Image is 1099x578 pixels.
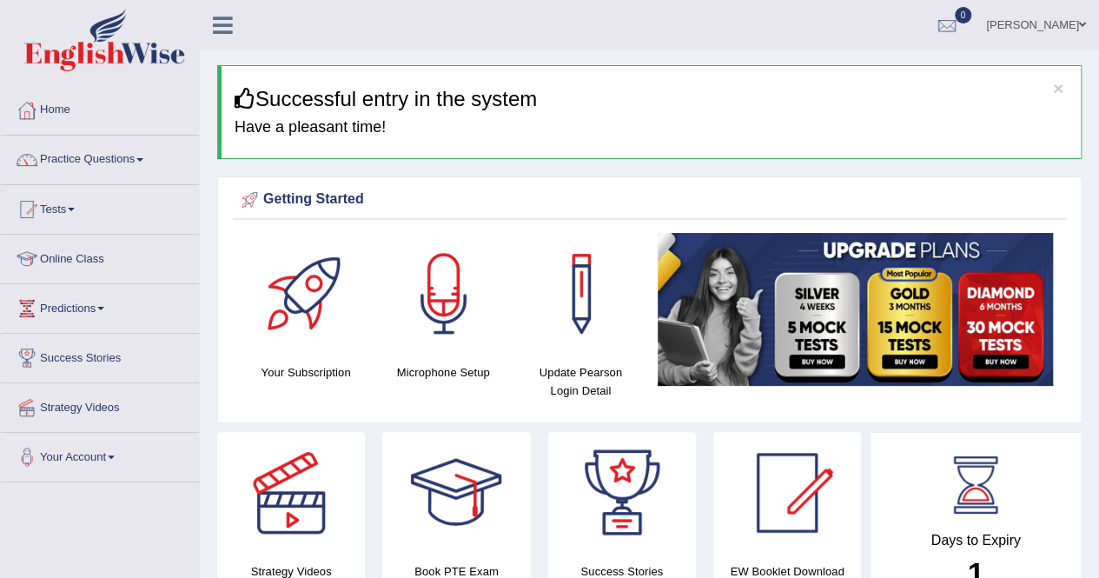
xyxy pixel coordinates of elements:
[235,88,1068,110] h3: Successful entry in the system
[1,433,199,476] a: Your Account
[1,185,199,229] a: Tests
[1,136,199,179] a: Practice Questions
[955,7,972,23] span: 0
[383,363,503,382] h4: Microphone Setup
[1,383,199,427] a: Strategy Videos
[1,235,199,278] a: Online Class
[890,533,1062,548] h4: Days to Expiry
[1,334,199,377] a: Success Stories
[1053,79,1063,97] button: ×
[520,363,640,400] h4: Update Pearson Login Detail
[235,119,1068,136] h4: Have a pleasant time!
[237,187,1062,213] div: Getting Started
[1,86,199,130] a: Home
[658,233,1053,386] img: small5.jpg
[1,284,199,328] a: Predictions
[246,363,366,382] h4: Your Subscription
